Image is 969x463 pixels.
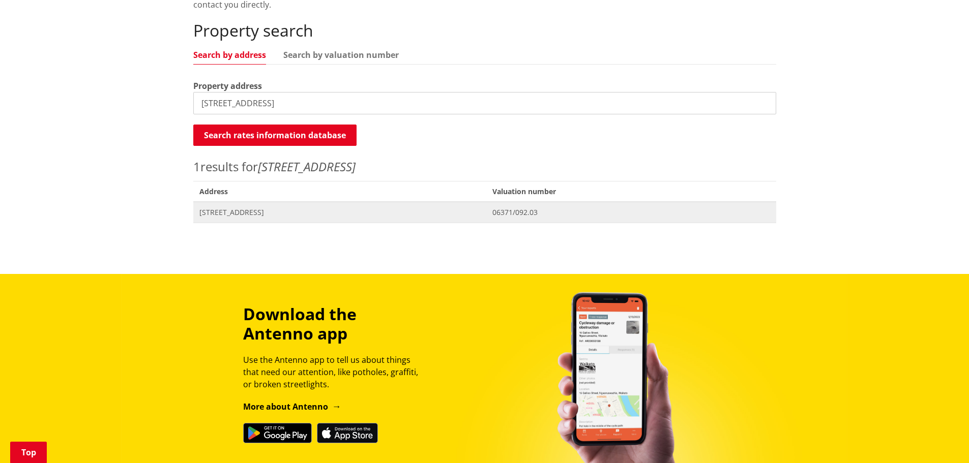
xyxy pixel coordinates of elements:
a: Search by valuation number [283,51,399,59]
span: 06371/092.03 [492,207,770,218]
span: [STREET_ADDRESS] [199,207,481,218]
a: Search by address [193,51,266,59]
button: Search rates information database [193,125,357,146]
span: 1 [193,158,200,175]
input: e.g. Duke Street NGARUAWAHIA [193,92,776,114]
img: Get it on Google Play [243,423,312,443]
a: Top [10,442,47,463]
h2: Property search [193,21,776,40]
img: Download on the App Store [317,423,378,443]
h3: Download the Antenno app [243,304,427,344]
p: results for [193,158,776,176]
a: More about Antenno [243,401,341,412]
a: [STREET_ADDRESS] 06371/092.03 [193,202,776,223]
iframe: Messenger Launcher [922,420,959,457]
p: Use the Antenno app to tell us about things that need our attention, like potholes, graffiti, or ... [243,354,427,390]
span: Address [193,181,487,202]
label: Property address [193,80,262,92]
em: [STREET_ADDRESS] [258,158,356,175]
span: Valuation number [486,181,776,202]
